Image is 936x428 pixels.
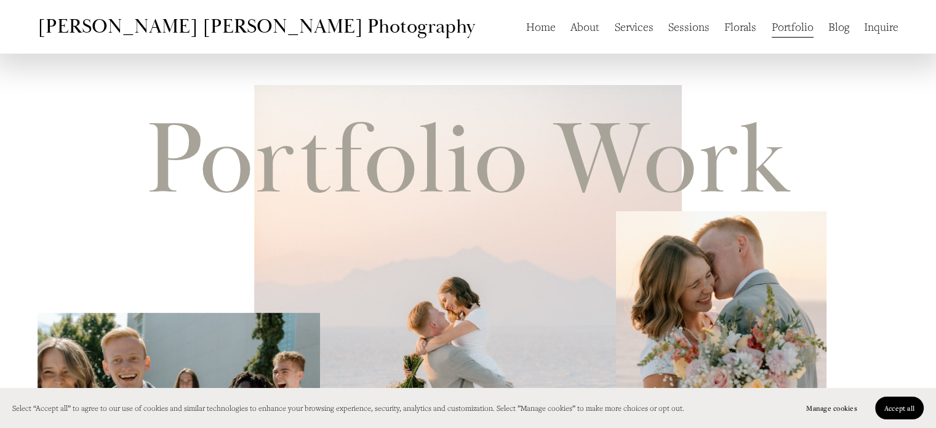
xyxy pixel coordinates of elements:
[772,15,814,38] a: Portfolio
[828,15,849,38] a: Blog
[724,15,756,38] a: Florals
[38,14,475,39] a: [PERSON_NAME] [PERSON_NAME] Photography
[526,15,556,38] a: Home
[668,15,710,38] a: Sessions
[570,15,599,38] a: About
[146,110,790,212] h2: Portfolio Work
[864,15,898,38] a: Inquire
[884,403,914,413] span: Accept all
[806,403,857,413] span: Manage cookies
[797,397,866,419] button: Manage cookies
[875,397,924,419] button: Accept all
[615,15,654,38] a: Services
[12,401,684,415] p: Select “Accept all” to agree to our use of cookies and similar technologies to enhance your brows...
